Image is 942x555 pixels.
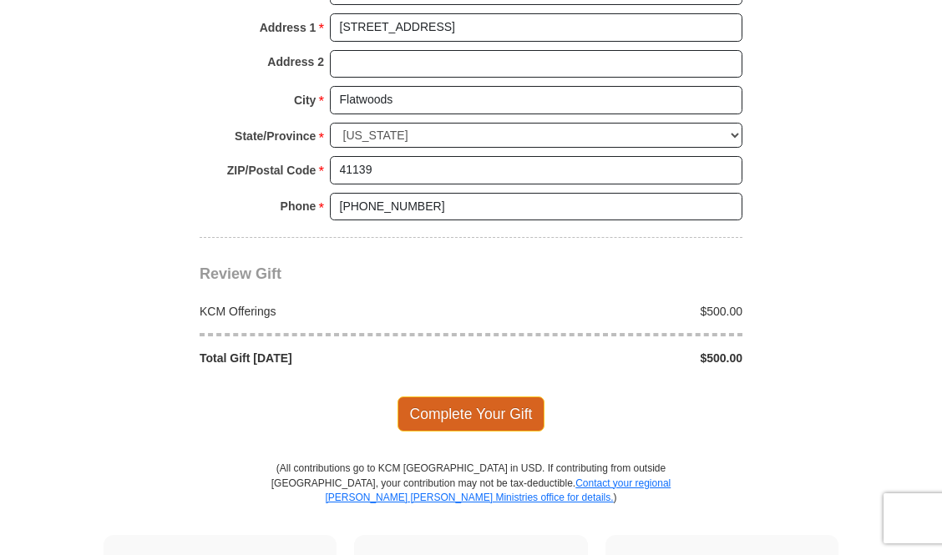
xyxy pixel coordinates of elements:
strong: Address 1 [260,16,317,39]
strong: State/Province [235,124,316,148]
div: Total Gift [DATE] [191,350,472,366]
div: $500.00 [471,303,752,320]
span: Complete Your Gift [398,396,545,431]
div: KCM Offerings [191,303,472,320]
a: Contact your regional [PERSON_NAME] [PERSON_NAME] Ministries office for details. [325,477,671,503]
span: Review Gift [200,265,281,282]
strong: City [294,88,316,112]
strong: Address 2 [267,50,324,73]
strong: Phone [281,194,317,218]
div: $500.00 [471,350,752,366]
p: (All contributions go to KCM [GEOGRAPHIC_DATA] in USD. If contributing from outside [GEOGRAPHIC_D... [271,462,671,534]
strong: ZIP/Postal Code [227,159,317,182]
